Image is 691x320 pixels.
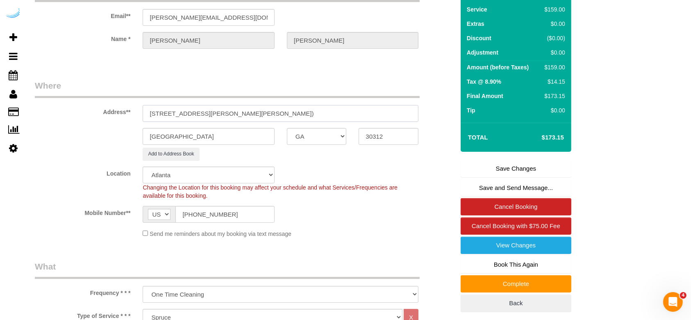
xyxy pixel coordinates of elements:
a: Back [461,295,571,312]
a: Save Changes [461,160,571,177]
label: Service [467,5,487,14]
a: Book This Again [461,256,571,273]
label: Adjustment [467,48,498,57]
input: Zip Code** [359,128,418,145]
label: Tax @ 8.90% [467,78,501,86]
span: Send me reminders about my booking via text message [150,231,291,237]
label: Extras [467,20,484,28]
label: Discount [467,34,491,42]
a: View Changes [461,237,571,254]
a: Complete [461,275,571,293]
input: Mobile Number** [175,206,274,223]
label: Frequency * * * [29,286,136,297]
input: First Name** [143,32,274,49]
span: 4 [680,292,686,299]
label: Mobile Number** [29,206,136,217]
legend: Where [35,80,420,98]
strong: Total [468,134,488,141]
div: $14.15 [541,78,565,86]
div: $159.00 [541,5,565,14]
a: Cancel Booking [461,198,571,215]
h4: $173.15 [517,134,564,141]
div: $0.00 [541,20,565,28]
label: Final Amount [467,92,503,100]
label: Tip [467,106,475,114]
a: Cancel Booking with $75.00 Fee [461,217,571,235]
div: $0.00 [541,48,565,57]
label: Name * [29,32,136,43]
div: $0.00 [541,106,565,114]
div: $173.15 [541,92,565,100]
button: Add to Address Book [143,148,199,160]
iframe: Intercom live chat [663,292,683,312]
img: Automaid Logo [5,8,21,20]
label: Location [29,167,136,178]
span: Cancel Booking with $75.00 Fee [472,222,560,229]
label: Amount (before Taxes) [467,63,529,71]
legend: What [35,261,420,279]
div: $159.00 [541,63,565,71]
input: Last Name** [287,32,418,49]
a: Save and Send Message... [461,179,571,197]
div: ($0.00) [541,34,565,42]
label: Type of Service * * * [29,309,136,320]
span: Changing the Location for this booking may affect your schedule and what Services/Frequencies are... [143,184,398,199]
